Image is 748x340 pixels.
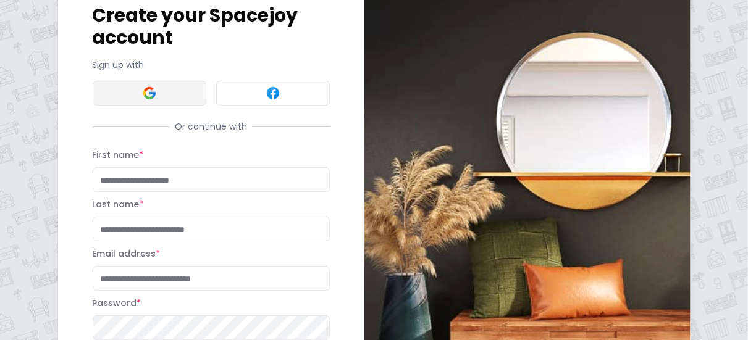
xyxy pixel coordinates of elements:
img: Google signin [142,86,157,101]
label: First name [93,149,144,161]
img: Facebook signin [266,86,280,101]
span: Or continue with [170,120,252,133]
label: Last name [93,198,144,210]
label: Password [93,297,141,309]
h1: Create your Spacejoy account [93,4,330,49]
label: Email address [93,247,161,260]
p: Sign up with [93,59,330,71]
